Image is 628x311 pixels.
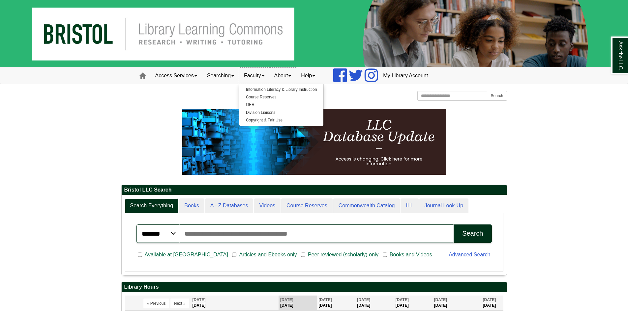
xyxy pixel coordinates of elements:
input: Available at [GEOGRAPHIC_DATA] [138,252,142,258]
span: [DATE] [193,298,206,302]
button: Search [487,91,507,101]
a: Faculty [239,67,269,84]
span: [DATE] [319,298,332,302]
span: [DATE] [483,298,496,302]
a: Course Reserves [281,198,333,213]
img: HTML tutorial [182,109,446,175]
a: Videos [254,198,281,213]
input: Books and Videos [383,252,387,258]
a: About [269,67,296,84]
a: Advanced Search [449,252,490,257]
button: Next » [170,298,189,308]
button: « Previous [143,298,169,308]
input: Articles and Ebooks only [232,252,236,258]
a: Commonwealth Catalog [333,198,400,213]
a: Books [179,198,204,213]
th: [DATE] [279,296,317,310]
a: Access Services [150,67,202,84]
span: Available at [GEOGRAPHIC_DATA] [142,251,231,259]
a: A - Z Databases [205,198,254,213]
a: Course Reserves [239,93,323,101]
span: Peer reviewed (scholarly) only [305,251,381,259]
span: Articles and Ebooks only [236,251,299,259]
span: [DATE] [280,298,293,302]
h2: Bristol LLC Search [122,185,507,195]
th: [DATE] [481,296,503,310]
span: [DATE] [434,298,447,302]
h2: Library Hours [122,282,507,292]
a: Help [296,67,320,84]
th: [DATE] [191,296,279,310]
a: Searching [202,67,239,84]
a: Search Everything [125,198,179,213]
th: [DATE] [394,296,433,310]
span: [DATE] [396,298,409,302]
button: Search [454,224,492,243]
span: Books and Videos [387,251,435,259]
a: OER [239,101,323,109]
a: Copyright & Fair Use [239,117,323,124]
a: ILL [401,198,418,213]
a: Information Literacy & Library Instruction [239,86,323,93]
input: Peer reviewed (scholarly) only [301,252,305,258]
span: [DATE] [357,298,370,302]
div: Search [462,230,483,237]
a: My Library Account [378,67,433,84]
th: [DATE] [355,296,394,310]
a: Division Liaisons [239,109,323,117]
th: [DATE] [317,296,356,310]
a: Journal Look-Up [419,198,468,213]
th: [DATE] [432,296,481,310]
